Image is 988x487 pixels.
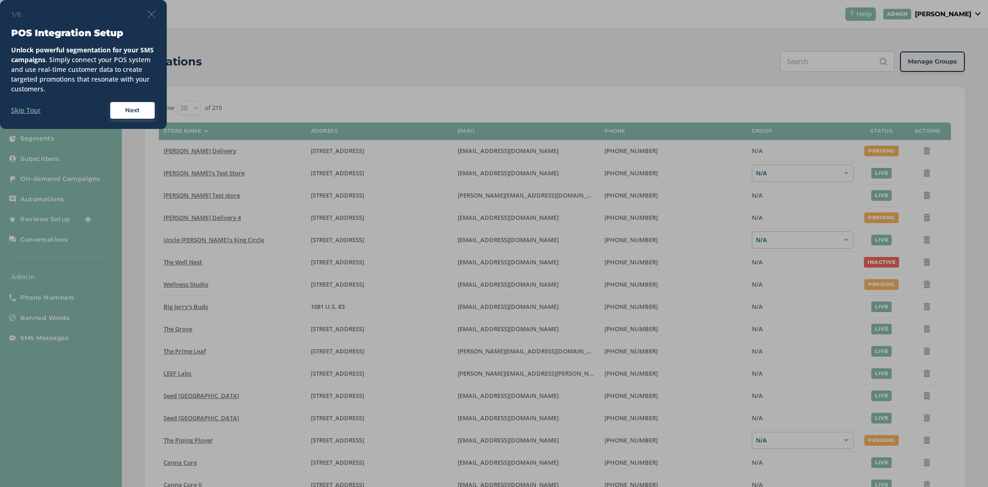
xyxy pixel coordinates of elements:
[11,26,156,39] h3: POS Integration Setup
[125,106,140,115] span: Next
[109,101,156,120] button: Next
[11,45,156,94] div: . Simply connect your POS system and use real-time customer data to create targeted promotions th...
[11,105,41,115] label: Skip Tour
[11,45,154,64] strong: Unlock powerful segmentation for your SMS campaigns
[11,9,21,19] span: 1/8
[147,10,156,19] img: icon-close-thin-accent-606ae9a3.svg
[942,442,988,487] iframe: Chat Widget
